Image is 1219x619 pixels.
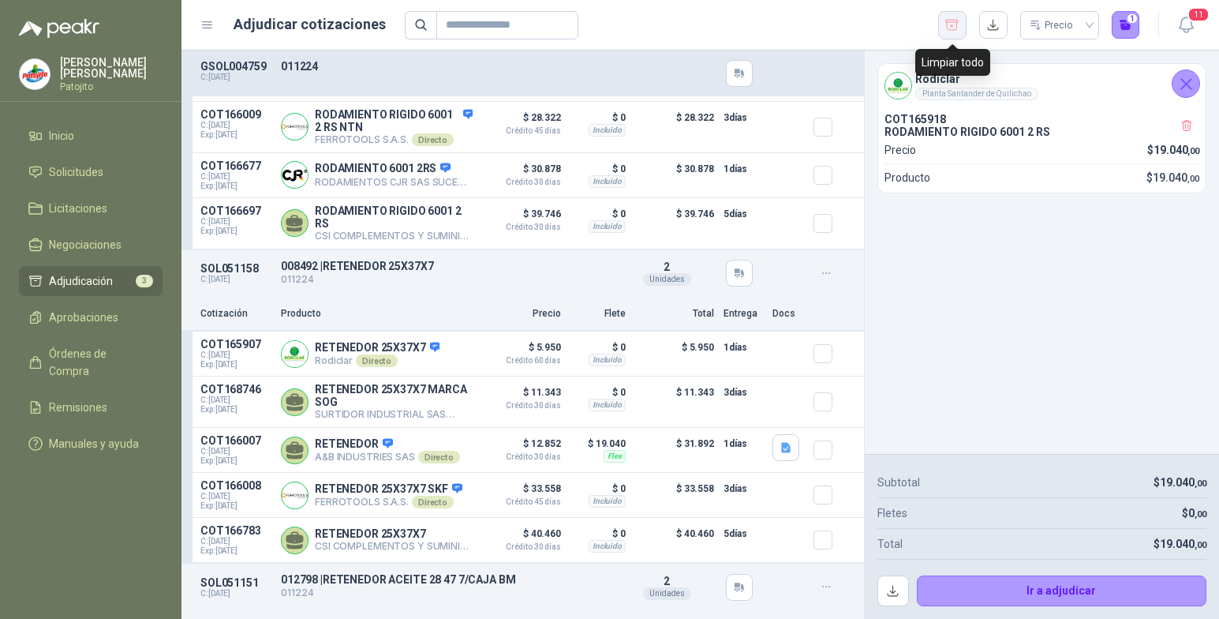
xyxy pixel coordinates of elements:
div: Company LogoRodiclarPlanta Santander de Quilichao [878,64,1206,107]
button: Ir a adjudicar [917,576,1207,607]
span: Negociaciones [49,236,122,253]
span: Exp: [DATE] [200,501,271,511]
p: COT166697 [200,204,271,217]
div: Directo [412,133,454,146]
p: Rodiclar [315,355,439,367]
p: $ 40.460 [635,524,714,556]
span: C: [DATE] [200,121,271,130]
span: C: [DATE] [200,396,271,405]
p: SURTIDOR INDUSTRIAL SAS [315,408,473,421]
span: C: [DATE] [200,217,271,227]
p: $ 33.558 [482,479,561,506]
p: Producto [281,306,473,321]
p: SOL051151 [200,576,271,589]
a: Órdenes de Compra [19,339,163,386]
p: $ 0 [570,338,626,357]
h1: Adjudicar cotizaciones [234,13,386,36]
p: $ [1154,474,1206,491]
span: Órdenes de Compra [49,345,148,380]
p: $ [1146,169,1199,186]
p: Cotización [200,306,271,321]
p: Entrega [724,306,763,321]
span: Manuales y ayuda [49,435,139,452]
a: Negociaciones [19,230,163,260]
p: $ [1182,505,1206,522]
p: RODAMIENTO RIGIDO 6001 2 RS NTN [315,108,473,133]
p: $ 5.950 [635,338,714,370]
span: Crédito 45 días [482,127,561,135]
p: C: [DATE] [200,589,271,598]
p: RETENEDOR 25X37X7 [315,527,473,540]
span: Exp: [DATE] [200,456,271,466]
span: Crédito 30 días [482,453,561,461]
div: Incluido [589,175,626,188]
p: $ [1154,535,1206,553]
p: Producto [884,169,930,186]
p: Subtotal [877,474,920,491]
span: C: [DATE] [200,447,271,456]
p: 3 días [724,108,763,127]
p: RODAMIENTO RIGIDO 6001 2 RS [884,126,1199,138]
span: 11 [1187,7,1210,22]
p: $ 33.558 [635,479,714,511]
p: SOL051158 [200,262,271,275]
a: Manuales y ayuda [19,429,163,459]
p: $ 30.878 [635,159,714,191]
p: $ 39.746 [482,204,561,231]
p: 3 días [724,479,763,498]
span: Crédito 30 días [482,178,561,186]
p: 1 días [724,434,763,453]
div: Incluido [589,540,626,553]
p: $ [1147,141,1199,159]
div: Flex [604,450,626,463]
span: Crédito 30 días [482,402,561,410]
a: Adjudicación3 [19,266,163,296]
button: 11 [1172,11,1200,39]
span: Exp: [DATE] [200,227,271,236]
a: Aprobaciones [19,302,163,332]
p: $ 11.343 [482,383,561,410]
p: RETENEDOR 25X37X7 [315,341,439,355]
span: Exp: [DATE] [200,360,271,370]
p: CSI COMPLEMENTOS Y SUMINISTROS INDUSTRIALES SAS [315,230,473,242]
p: 1 días [724,159,763,178]
img: Company Logo [282,482,308,508]
p: $ 11.343 [635,383,714,421]
p: $ 0 [570,159,626,178]
span: Crédito 30 días [482,543,561,551]
p: COT166008 [200,479,271,492]
p: COT165918 [884,113,1199,126]
div: Directo [418,451,460,463]
span: 19.040 [1160,538,1206,550]
p: Total [877,535,903,553]
h4: Rodiclar [915,70,1038,88]
div: Incluido [589,124,626,137]
span: 3 [136,275,153,287]
p: 011224 [281,272,618,287]
span: 19.040 [1160,476,1206,489]
img: Company Logo [282,162,308,188]
p: 008492 | RETENEDOR 25X37X7 [281,260,618,272]
div: Incluido [589,354,626,366]
p: 5 días [724,524,763,543]
p: RODAMIENTO 6001 2RS [315,162,473,176]
img: Company Logo [282,341,308,367]
p: CSI COMPLEMENTOS Y SUMINISTROS INDUSTRIALES SAS [315,540,473,553]
p: 011224 [281,586,618,601]
p: A&B INDUSTRIES SAS [315,451,460,463]
span: Aprobaciones [49,309,118,326]
p: 1 días [724,338,763,357]
p: COT166007 [200,434,271,447]
p: 5 días [724,204,763,223]
p: Total [635,306,714,321]
p: Patojito [60,82,163,92]
p: RETENEDOR 25X37X7 SKF [315,482,462,497]
p: $ 40.460 [482,524,561,551]
p: COT166783 [200,524,271,537]
span: C: [DATE] [200,172,271,182]
div: Directo [412,496,454,508]
span: C: [DATE] [200,492,271,501]
p: FERROTOOLS S.A.S. [315,496,462,508]
p: Precio [482,306,561,321]
p: RODAMIENTO RIGIDO 6001 2 RS [315,204,473,230]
